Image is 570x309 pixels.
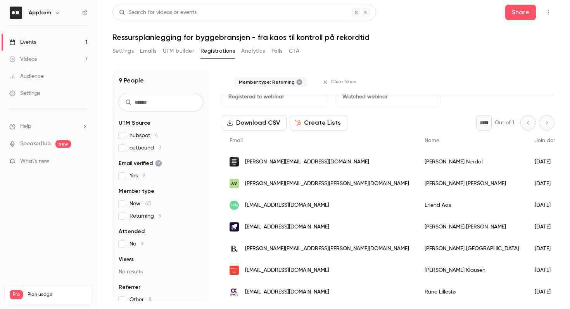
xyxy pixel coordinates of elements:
[112,45,134,57] button: Settings
[29,9,51,17] h6: Appfarm
[320,76,361,88] button: Clear filters
[119,9,197,17] div: Search for videos or events
[230,222,239,232] img: appfarm.io
[241,45,265,57] button: Analytics
[505,5,536,20] button: Share
[535,138,559,143] span: Join date
[245,223,329,231] span: [EMAIL_ADDRESS][DOMAIN_NAME]
[417,259,527,281] div: [PERSON_NAME] Klausen
[527,238,567,259] div: [DATE]
[417,281,527,303] div: Rune Lillestø
[141,241,144,247] span: 9
[495,119,514,127] p: Out of 1
[78,158,88,165] iframe: Noticeable Trigger
[200,45,235,57] button: Registrations
[20,122,31,130] span: Help
[230,266,239,275] img: vifiber.no
[417,194,527,216] div: Erlend Aas
[130,212,162,220] span: Returning
[145,201,151,206] span: 45
[230,287,239,297] img: oneco.no
[119,119,150,127] span: UTM Source
[149,297,152,302] span: 8
[9,55,37,63] div: Videos
[230,138,243,143] span: Email
[289,45,299,57] button: CTA
[119,76,144,85] h1: 9 People
[119,160,162,167] span: Email verified
[119,256,134,263] span: Views
[9,89,40,97] div: Settings
[10,7,22,19] img: Appfarm
[425,138,439,143] span: Name
[245,158,369,166] span: [PERSON_NAME][EMAIL_ADDRESS][DOMAIN_NAME]
[119,283,140,291] span: Referrer
[20,140,51,148] a: SpeakerHub
[527,194,567,216] div: [DATE]
[130,296,152,304] span: Other
[130,172,145,180] span: Yes
[527,151,567,173] div: [DATE]
[245,180,409,188] span: [PERSON_NAME][EMAIL_ADDRESS][PERSON_NAME][DOMAIN_NAME]
[230,179,239,188] img: asplanviak.no
[527,281,567,303] div: [DATE]
[163,45,194,57] button: UTM builder
[159,145,161,151] span: 3
[239,79,295,85] span: Member type: Returning
[9,38,36,46] div: Events
[155,133,158,138] span: 4
[417,216,527,238] div: [PERSON_NAME] [PERSON_NAME]
[331,79,356,85] span: Clear filters
[527,259,567,281] div: [DATE]
[271,45,283,57] button: Polls
[230,157,239,167] img: ditio.no
[222,115,287,130] button: Download CSV
[417,151,527,173] div: [PERSON_NAME] Nerdal
[527,216,567,238] div: [DATE]
[245,266,329,275] span: [EMAIL_ADDRESS][DOMAIN_NAME]
[9,72,44,80] div: Audience
[119,187,154,195] span: Member type
[245,245,409,253] span: [PERSON_NAME][EMAIL_ADDRESS][PERSON_NAME][DOMAIN_NAME]
[119,228,145,235] span: Attended
[20,157,49,165] span: What's new
[230,201,239,210] img: tide.no
[119,268,203,276] p: No results
[417,238,527,259] div: [PERSON_NAME] [GEOGRAPHIC_DATA]
[230,244,239,253] img: braver.no
[159,213,162,219] span: 9
[130,132,158,139] span: hubspot
[142,173,145,179] span: 9
[228,93,320,101] p: Registered to webinar
[527,173,567,194] div: [DATE]
[130,240,144,248] span: No
[290,115,347,130] button: Create Lists
[342,93,434,101] p: Watched webinar
[130,144,161,152] span: outbound
[140,45,156,57] button: Emails
[417,173,527,194] div: [PERSON_NAME] [PERSON_NAME]
[28,292,87,298] span: Plan usage
[119,119,203,304] section: facet-groups
[55,140,71,148] span: new
[10,290,23,299] span: Pro
[245,201,329,209] span: [EMAIL_ADDRESS][DOMAIN_NAME]
[296,79,302,85] button: Remove "Returning member" from selected filters
[130,200,151,208] span: New
[245,288,329,296] span: [EMAIL_ADDRESS][DOMAIN_NAME]
[9,122,88,130] li: help-dropdown-opener
[112,33,554,42] h1: Ressursplanlegging for byggebransjen - fra kaos til kontroll på rekordtid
